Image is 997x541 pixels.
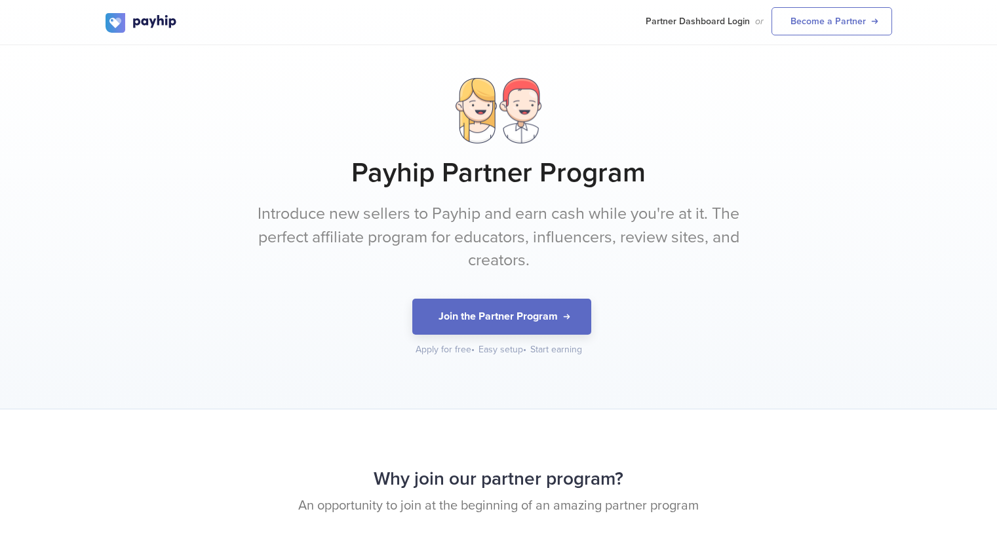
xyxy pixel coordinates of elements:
h2: Why join our partner program? [106,462,892,496]
button: Join the Partner Program [412,299,591,335]
img: dude.png [499,78,541,143]
div: Easy setup [479,343,528,356]
span: • [523,344,526,355]
div: Apply for free [416,343,476,356]
p: An opportunity to join at the beginning of an amazing partner program [106,496,892,515]
img: logo.svg [106,13,178,33]
span: • [471,344,475,355]
img: lady.png [456,78,496,143]
a: Become a Partner [772,7,892,35]
div: Start earning [530,343,582,356]
p: Introduce new sellers to Payhip and earn cash while you're at it. The perfect affiliate program f... [253,202,745,272]
h1: Payhip Partner Program [106,157,892,189]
